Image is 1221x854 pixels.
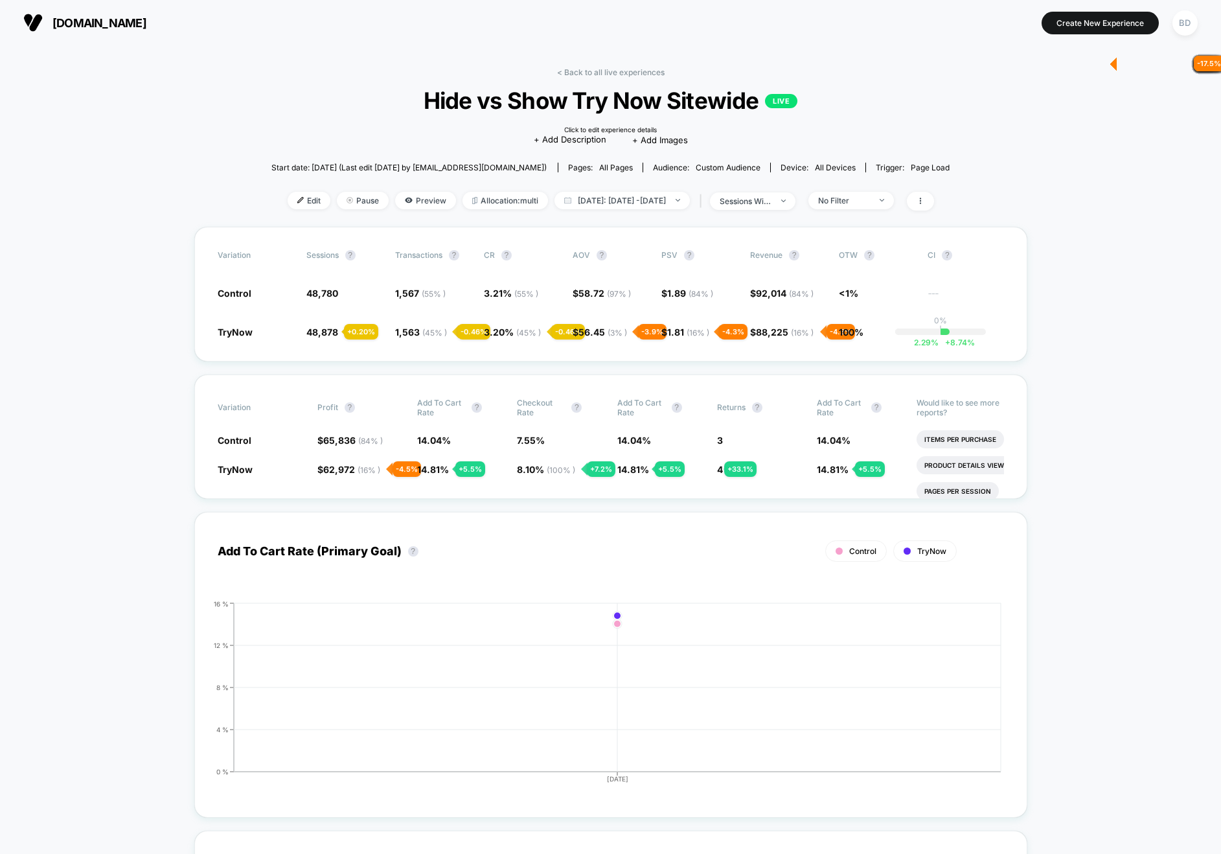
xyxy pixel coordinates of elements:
[218,250,289,260] span: Variation
[817,464,849,475] span: 14.81 %
[449,250,459,260] button: ?
[599,163,633,172] span: all pages
[214,599,229,607] tspan: 16 %
[323,435,383,446] span: 65,836
[939,338,975,347] span: 8.74 %
[216,767,229,775] tspan: 0 %
[216,725,229,733] tspan: 4 %
[667,288,713,299] span: 1.89
[578,288,631,299] span: 58.72
[578,327,627,338] span: 56.45
[661,327,709,338] span: $
[305,87,916,114] span: Hide vs Show Try Now Sitewide
[719,324,747,340] div: - 4.3 %
[632,135,688,145] span: + Add Images
[917,430,1004,448] li: Items Per Purchase
[514,289,538,299] span: ( 55 % )
[717,464,723,475] span: 4
[606,775,628,783] tspan: [DATE]
[214,641,229,649] tspan: 12 %
[839,288,858,299] span: <1%
[457,324,490,340] div: - 0.46 %
[696,163,760,172] span: Custom Audience
[395,327,447,338] span: 1,563
[1169,10,1202,36] button: BD
[917,546,946,556] span: TryNow
[752,402,762,413] button: ?
[395,250,442,260] span: Transactions
[571,402,582,413] button: ?
[517,464,575,475] span: 8.10 %
[928,250,999,260] span: CI
[939,325,942,335] p: |
[914,338,939,347] span: 2.29 %
[684,250,694,260] button: ?
[876,163,950,172] div: Trigger:
[568,163,633,172] div: Pages:
[689,289,713,299] span: ( 84 % )
[750,250,782,260] span: Revenue
[345,250,356,260] button: ?
[871,402,882,413] button: ?
[942,250,952,260] button: ?
[864,250,874,260] button: ?
[817,398,865,417] span: Add To Cart Rate
[395,192,456,209] span: Preview
[880,199,884,202] img: end
[1172,10,1198,36] div: BD
[587,461,615,477] div: + 7.2 %
[547,465,575,475] span: ( 100 % )
[789,250,799,260] button: ?
[617,435,651,446] span: 14.04 %
[517,435,545,446] span: 7.55 %
[756,327,814,338] span: 88,225
[672,402,682,413] button: ?
[638,324,667,340] div: - 3.9 %
[218,435,251,446] span: Control
[573,250,590,260] span: AOV
[720,196,771,206] div: sessions with impression
[271,163,547,172] span: Start date: [DATE] (Last edit [DATE] by [EMAIL_ADDRESS][DOMAIN_NAME])
[218,464,253,475] span: TryNow
[358,436,383,446] span: ( 84 % )
[317,435,383,446] span: $
[617,464,649,475] span: 14.81 %
[564,197,571,203] img: calendar
[417,398,465,417] span: Add To Cart Rate
[317,464,380,475] span: $
[815,163,856,172] span: all devices
[462,192,548,209] span: Allocation: multi
[205,600,991,794] div: ADD_TO_CART_RATE
[484,250,495,260] span: CR
[564,126,657,133] div: Click to edit experience details
[395,288,446,299] span: 1,567
[216,683,229,691] tspan: 8 %
[791,328,814,338] span: ( 16 % )
[472,197,477,204] img: rebalance
[687,328,709,338] span: ( 16 % )
[408,546,418,557] button: ?
[911,163,950,172] span: Page Load
[661,250,678,260] span: PSV
[573,288,631,299] span: $
[455,461,485,477] div: + 5.5 %
[917,482,999,500] li: Pages Per Session
[517,398,565,417] span: Checkout Rate
[839,250,910,260] span: OTW
[717,435,723,446] span: 3
[534,133,606,146] span: + Add Description
[52,16,146,30] span: [DOMAIN_NAME]
[928,290,1003,299] span: ---
[750,288,814,299] span: $
[717,402,746,412] span: Returns
[554,192,690,209] span: [DATE]: [DATE] - [DATE]
[1042,12,1159,34] button: Create New Experience
[306,327,338,338] span: 48,878
[817,435,850,446] span: 14.04 %
[917,398,1003,417] p: Would like to see more reports?
[696,192,710,211] span: |
[789,289,814,299] span: ( 84 % )
[218,327,253,338] span: TryNow
[337,192,389,209] span: Pause
[818,196,870,205] div: No Filter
